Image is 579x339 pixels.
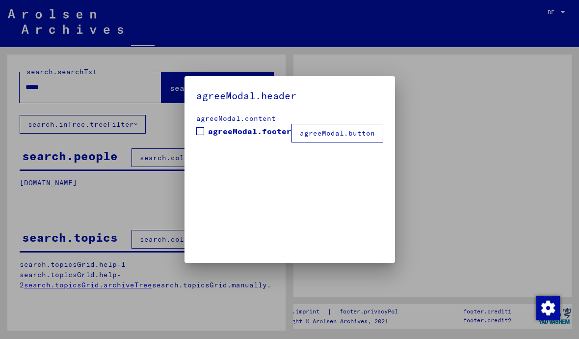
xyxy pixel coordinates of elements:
h5: agreeModal.header [196,88,383,104]
button: agreeModal.button [291,124,383,142]
span: agreeModal.footer [208,125,291,137]
img: Zustimmung ändern [536,296,560,320]
div: Zustimmung ändern [536,296,559,319]
div: agreeModal.content [196,113,383,124]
